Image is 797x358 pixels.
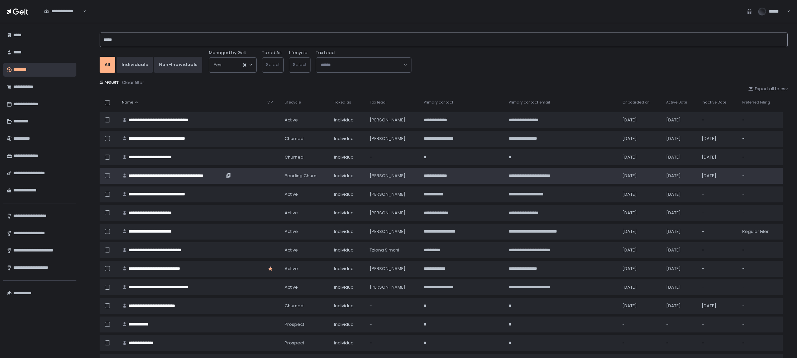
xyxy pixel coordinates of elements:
div: - [742,284,779,290]
div: [DATE] [622,154,658,160]
div: [DATE] [622,284,658,290]
div: Individual [334,247,362,253]
span: active [285,229,298,235]
span: Tax lead [370,100,386,105]
div: - [370,322,416,327]
div: Search for option [209,58,256,72]
span: Yes [214,62,221,68]
div: - [742,303,779,309]
div: Tziona Simchi [370,247,416,253]
span: Select [266,61,280,68]
div: - [702,191,734,197]
div: [DATE] [666,266,694,272]
div: - [702,284,734,290]
div: - [666,340,694,346]
div: [DATE] [702,173,734,179]
div: Regular Filer [742,229,779,235]
span: Name [122,100,133,105]
div: All [105,62,110,68]
input: Search for option [321,62,403,68]
div: 21 results [100,79,788,86]
div: [DATE] [702,136,734,142]
div: - [702,322,734,327]
div: - [742,136,779,142]
div: [PERSON_NAME] [370,266,416,272]
span: active [285,284,298,290]
span: Onboarded on [622,100,650,105]
div: Individual [334,173,362,179]
div: - [702,247,734,253]
button: Export all to csv [748,86,788,92]
div: Individual [334,303,362,309]
div: [DATE] [622,136,658,142]
div: [DATE] [622,173,658,179]
div: Search for option [40,5,86,18]
div: [DATE] [622,191,658,197]
span: Select [293,61,307,68]
button: Clear Selected [243,63,246,67]
span: VIP [267,100,273,105]
div: Individual [334,266,362,272]
div: - [742,340,779,346]
div: [DATE] [702,303,734,309]
div: - [742,154,779,160]
div: [DATE] [622,303,658,309]
span: churned [285,154,304,160]
div: - [742,117,779,123]
div: Individual [334,322,362,327]
button: Individuals [117,57,153,73]
div: - [742,173,779,179]
input: Search for option [221,62,242,68]
div: [DATE] [666,210,694,216]
span: prospect [285,322,304,327]
span: prospect [285,340,304,346]
span: Tax Lead [316,50,335,56]
label: Lifecycle [289,50,308,56]
span: Inactive Date [702,100,726,105]
div: - [370,340,416,346]
div: [DATE] [622,247,658,253]
div: - [702,266,734,272]
div: [PERSON_NAME] [370,284,416,290]
button: All [100,57,115,73]
span: Lifecycle [285,100,301,105]
span: Preferred Filing [742,100,770,105]
div: [DATE] [666,247,694,253]
span: active [285,266,298,272]
div: Individual [334,340,362,346]
div: - [742,191,779,197]
div: - [702,117,734,123]
div: [PERSON_NAME] [370,229,416,235]
div: - [702,210,734,216]
button: Non-Individuals [154,57,202,73]
div: - [622,340,658,346]
span: Active Date [666,100,687,105]
span: active [285,247,298,253]
div: [DATE] [666,191,694,197]
span: Managed by Gelt [209,50,246,56]
input: Search for option [44,14,82,21]
div: [DATE] [666,284,694,290]
span: churned [285,303,304,309]
div: - [742,210,779,216]
div: [DATE] [666,303,694,309]
div: [PERSON_NAME] [370,210,416,216]
div: [DATE] [622,229,658,235]
div: [DATE] [622,266,658,272]
button: Clear filter [122,79,144,86]
div: [DATE] [622,117,658,123]
div: Individual [334,229,362,235]
span: Primary contact [424,100,453,105]
div: - [702,229,734,235]
span: Primary contact email [509,100,550,105]
div: Individual [334,191,362,197]
div: - [742,322,779,327]
div: Individual [334,284,362,290]
span: pending Churn [285,173,316,179]
div: - [622,322,658,327]
div: [PERSON_NAME] [370,136,416,142]
div: Search for option [316,58,411,72]
span: active [285,210,298,216]
div: Individuals [122,62,148,68]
